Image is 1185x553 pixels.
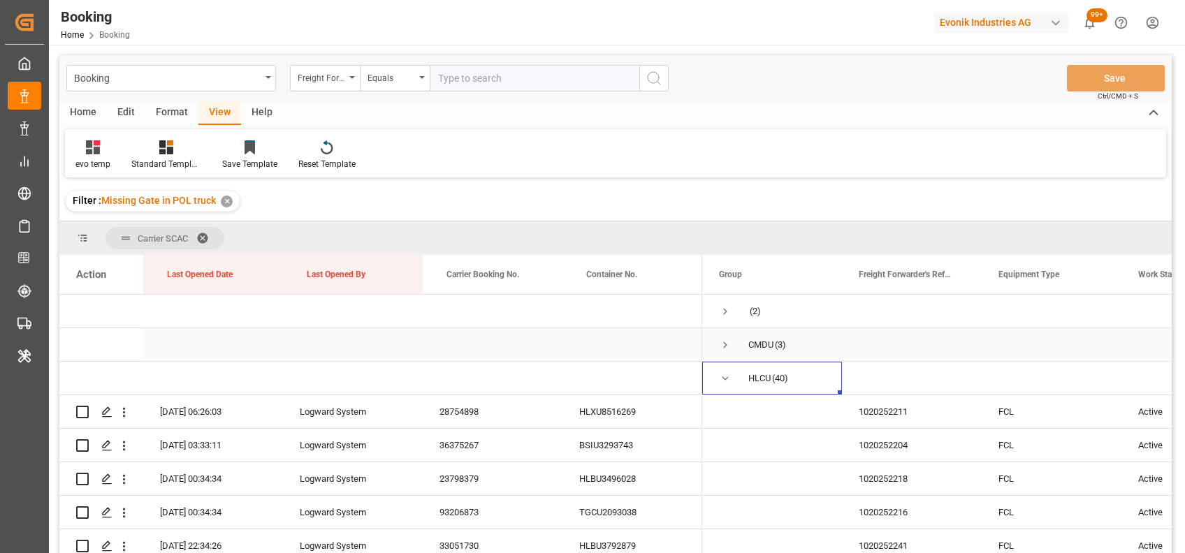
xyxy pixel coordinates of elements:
[59,496,702,529] div: Press SPACE to select this row.
[562,462,702,495] div: HLBU3496028
[842,395,982,428] div: 1020252211
[143,395,283,428] div: [DATE] 06:26:03
[76,268,106,281] div: Action
[1086,8,1107,22] span: 99+
[59,362,702,395] div: Press SPACE to select this row.
[143,496,283,529] div: [DATE] 00:34:34
[982,395,1121,428] div: FCL
[221,196,233,207] div: ✕
[1074,7,1105,38] button: show 102 new notifications
[59,295,702,328] div: Press SPACE to select this row.
[66,65,276,91] button: open menu
[1067,65,1165,91] button: Save
[1105,7,1137,38] button: Help Center
[143,462,283,495] div: [DATE] 00:34:34
[748,329,773,361] div: CMDU
[775,329,786,361] span: (3)
[719,270,742,279] span: Group
[61,6,130,27] div: Booking
[143,429,283,462] div: [DATE] 03:33:11
[772,362,788,395] span: (40)
[59,328,702,362] div: Press SPACE to select this row.
[101,195,216,206] span: Missing Gate in POL truck
[198,101,241,125] div: View
[75,158,110,170] div: evo temp
[750,295,761,327] span: (2)
[842,496,982,529] div: 1020252216
[290,65,360,91] button: open menu
[283,395,423,428] div: Logward System
[61,30,84,40] a: Home
[138,233,188,244] span: Carrier SCAC
[562,496,702,529] div: TGCU2093038
[423,462,562,495] div: 23798379
[934,13,1068,33] div: Evonik Industries AG
[368,68,415,84] div: Equals
[360,65,430,91] button: open menu
[222,158,277,170] div: Save Template
[298,158,356,170] div: Reset Template
[423,496,562,529] div: 93206873
[982,429,1121,462] div: FCL
[298,68,345,84] div: Freight Forwarder's Reference No.
[59,429,702,462] div: Press SPACE to select this row.
[283,429,423,462] div: Logward System
[1098,91,1138,101] span: Ctrl/CMD + S
[562,429,702,462] div: BSIU3293743
[167,270,233,279] span: Last Opened Date
[423,395,562,428] div: 28754898
[842,462,982,495] div: 1020252218
[73,195,101,206] span: Filter :
[859,270,952,279] span: Freight Forwarder's Reference No.
[1138,270,1184,279] span: Work Status
[145,101,198,125] div: Format
[982,462,1121,495] div: FCL
[283,462,423,495] div: Logward System
[934,9,1074,36] button: Evonik Industries AG
[59,395,702,429] div: Press SPACE to select this row.
[639,65,669,91] button: search button
[430,65,639,91] input: Type to search
[307,270,365,279] span: Last Opened By
[562,395,702,428] div: HLXU8516269
[748,362,771,395] div: HLCU
[586,270,637,279] span: Container No.
[241,101,283,125] div: Help
[982,496,1121,529] div: FCL
[998,270,1059,279] span: Equipment Type
[74,68,261,86] div: Booking
[131,158,201,170] div: Standard Templates
[446,270,519,279] span: Carrier Booking No.
[107,101,145,125] div: Edit
[842,429,982,462] div: 1020252204
[59,462,702,496] div: Press SPACE to select this row.
[423,429,562,462] div: 36375267
[283,496,423,529] div: Logward System
[59,101,107,125] div: Home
